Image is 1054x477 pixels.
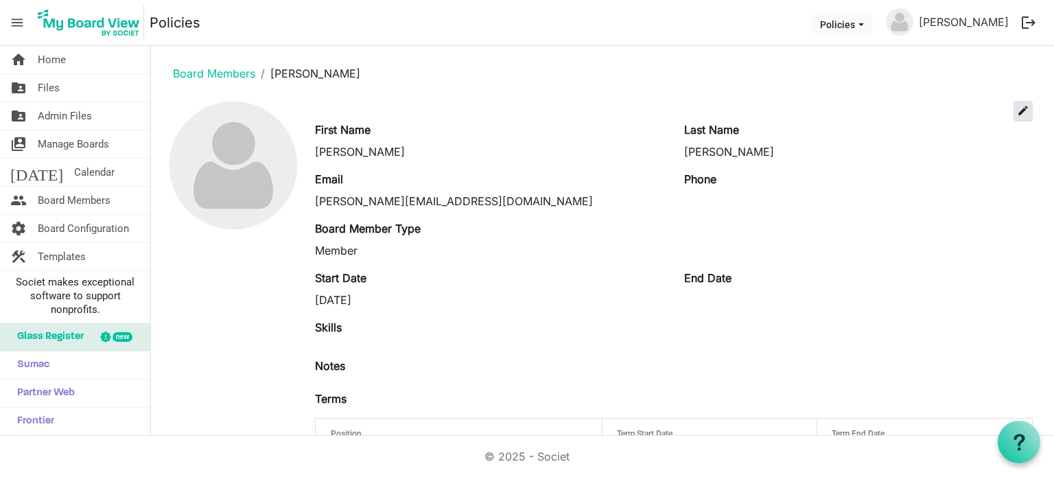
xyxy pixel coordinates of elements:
[10,323,84,351] span: Glass Register
[38,130,109,158] span: Manage Boards
[10,380,75,407] span: Partner Web
[150,9,200,36] a: Policies
[38,74,60,102] span: Files
[886,8,913,36] img: no-profile-picture.svg
[10,351,49,379] span: Sumac
[315,220,421,237] label: Board Member Type
[315,391,347,407] label: Terms
[10,74,27,102] span: folder_shared
[684,121,739,138] label: Last Name
[684,270,731,286] label: End Date
[811,14,873,34] button: Policies dropdownbutton
[34,5,144,40] img: My Board View Logo
[10,408,54,435] span: Frontier
[315,143,664,160] div: [PERSON_NAME]
[315,242,664,259] div: Member
[10,130,27,158] span: switch_account
[10,243,27,270] span: construction
[315,358,345,374] label: Notes
[4,10,30,36] span: menu
[10,215,27,242] span: settings
[315,292,664,308] div: [DATE]
[10,102,27,130] span: folder_shared
[34,5,150,40] a: My Board View Logo
[38,46,66,73] span: Home
[315,171,343,187] label: Email
[173,67,255,80] a: Board Members
[1014,101,1033,121] button: edit
[113,332,132,342] div: new
[10,159,63,186] span: [DATE]
[38,215,129,242] span: Board Configuration
[684,171,716,187] label: Phone
[315,121,371,138] label: First Name
[38,243,86,270] span: Templates
[255,65,360,82] li: [PERSON_NAME]
[10,187,27,214] span: people
[315,270,366,286] label: Start Date
[484,450,570,463] a: © 2025 - Societ
[169,102,297,229] img: no-profile-picture.svg
[1014,8,1043,37] button: logout
[315,319,342,336] label: Skills
[832,429,885,439] span: Term End Date
[38,102,92,130] span: Admin Files
[331,429,362,439] span: Position
[684,143,1033,160] div: [PERSON_NAME]
[913,8,1014,36] a: [PERSON_NAME]
[6,275,144,316] span: Societ makes exceptional software to support nonprofits.
[74,159,115,186] span: Calendar
[617,429,672,439] span: Term Start Date
[1017,104,1029,117] span: edit
[38,187,110,214] span: Board Members
[10,46,27,73] span: home
[315,193,664,209] div: [PERSON_NAME][EMAIL_ADDRESS][DOMAIN_NAME]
